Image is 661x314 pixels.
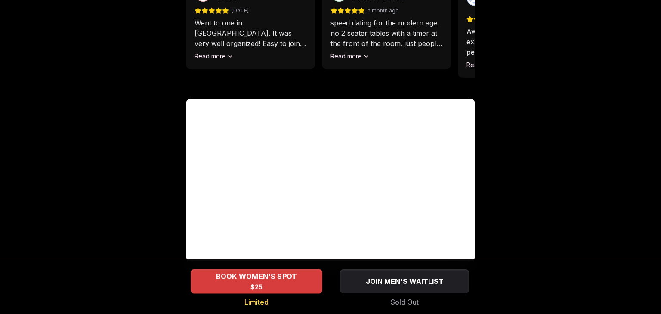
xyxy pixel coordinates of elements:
[232,7,249,14] span: [DATE]
[340,269,469,293] button: JOIN MEN'S WAITLIST - Sold Out
[466,26,578,57] p: Awesome speed dating experience! You get 10 minutes per speed date, some questions and a fun fact...
[330,18,442,49] p: speed dating for the modern age. no 2 seater tables with a timer at the front of the room. just p...
[364,276,445,286] span: JOIN MEN'S WAITLIST
[186,99,475,261] iframe: Luvvly Speed Dating Experience
[195,52,234,61] button: Read more
[391,297,419,307] span: Sold Out
[330,52,370,61] button: Read more
[368,7,399,14] span: a month ago
[244,297,269,307] span: Limited
[466,61,506,69] button: Read more
[191,269,322,293] button: BOOK WOMEN'S SPOT - Limited
[214,271,299,282] span: BOOK WOMEN'S SPOT
[250,283,263,291] span: $25
[195,18,306,49] p: Went to one in [GEOGRAPHIC_DATA]. It was very well organized! Easy to join, no need to download a...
